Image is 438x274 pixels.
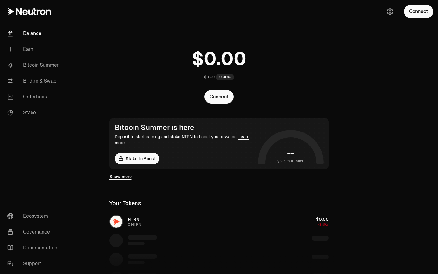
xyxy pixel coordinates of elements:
[216,74,234,80] div: 0.00%
[2,240,66,256] a: Documentation
[109,199,141,208] div: Your Tokens
[204,75,215,79] div: $0.00
[287,148,294,158] h1: --
[115,123,255,132] div: Bitcoin Summer is here
[2,73,66,89] a: Bridge & Swap
[109,174,132,180] a: Show more
[404,5,433,18] button: Connect
[2,57,66,73] a: Bitcoin Summer
[2,208,66,224] a: Ecosystem
[2,41,66,57] a: Earn
[2,26,66,41] a: Balance
[2,224,66,240] a: Governance
[2,256,66,272] a: Support
[277,158,304,164] span: your multiplier
[2,105,66,121] a: Stake
[204,90,234,104] button: Connect
[115,134,255,146] div: Deposit to start earning and stake NTRN to boost your rewards.
[2,89,66,105] a: Orderbook
[115,153,159,164] a: Stake to Boost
